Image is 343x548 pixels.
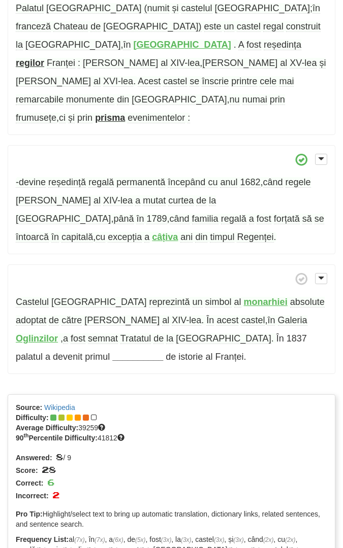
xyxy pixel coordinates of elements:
span: a [63,333,68,344]
em: (3x) [233,536,243,543]
span: În [276,333,284,344]
span: fost [246,40,261,50]
span: să [302,214,312,224]
span: . [234,40,236,50]
span: prin [270,94,285,105]
span: către [61,315,82,326]
span: XV-lea [290,58,317,68]
span: ; , [16,3,321,50]
span: în [136,214,144,224]
span: 28 [42,464,56,475]
span: al [161,58,168,68]
span: XIV-lea [172,315,201,326]
span: [GEOGRAPHIC_DATA] [25,40,120,50]
span: . [16,297,325,326]
span: , . [16,58,326,87]
span: întoarcă [16,232,49,243]
em: (7x) [74,536,84,543]
span: cele [260,76,276,87]
span: Chateau [53,21,88,32]
span: a [45,352,50,362]
span: Palatul [16,3,44,14]
strong: monarhiei [244,297,288,307]
span: a [144,232,149,243]
span: -devine [16,177,46,188]
span: se [190,76,199,87]
span: curtea [168,195,194,206]
span: [GEOGRAPHIC_DATA] [132,94,227,105]
span: A [238,40,244,50]
span: al [280,58,287,68]
span: palatul [16,352,43,362]
span: în [123,40,131,50]
span: din [117,94,129,105]
strong: Incorrect: [16,492,49,500]
span: mutat [143,195,166,206]
span: prin [77,113,92,123]
em: (7x) [95,536,105,543]
span: reprezintă [149,297,190,307]
strong: Frequency List: [16,535,69,543]
span: castel [237,21,261,32]
span: forțată [274,214,300,224]
span: când [263,177,283,188]
span: reședința [264,40,301,50]
p: Highlight/select text to bring up automatic translation, dictionary links, related sentences, and... [16,509,327,529]
span: când [170,214,190,224]
span: regală [88,177,114,188]
span: frumusețe [16,113,56,123]
span: absolute [290,297,325,307]
span: a [249,214,254,224]
span: [GEOGRAPHIC_DATA] [215,3,310,14]
span: ci [59,113,66,123]
span: simbol [205,297,232,307]
span: [PERSON_NAME] [202,58,277,68]
span: , , , , [16,177,324,243]
span: , [206,315,307,326]
span: Franței [47,58,75,68]
span: în [51,232,59,243]
span: adoptat [16,315,46,326]
span: 8 [56,451,63,462]
em: (2x) [285,536,295,543]
span: cu [208,177,217,188]
span: până [113,214,134,224]
span: [GEOGRAPHIC_DATA] [51,297,146,307]
span: și [172,3,178,14]
span: Franței [215,352,243,362]
span: se [315,214,324,224]
span: de [49,315,59,326]
strong: Correct: [16,479,43,487]
span: castel [163,76,187,87]
span: cu [96,232,105,243]
span: 1682 [240,177,260,188]
span: al [93,76,101,87]
span: În [206,315,214,326]
span: timpul [210,232,234,243]
span: în [267,315,275,326]
span: construit [286,21,321,32]
strong: 90 Percentile Difficulty: [16,434,98,442]
span: [PERSON_NAME] [83,58,158,68]
strong: Answered: [16,454,52,462]
span: . [166,352,246,362]
span: începând [168,177,205,188]
em: (5x) [135,536,145,543]
span: remarcabile [16,94,64,105]
span: [PERSON_NAME] [84,315,160,326]
span: primul [85,352,110,362]
span: reședință [48,177,86,188]
span: familia [192,214,219,224]
span: și [319,58,326,68]
span: de [196,195,206,206]
span: regele [286,177,311,188]
span: 6 [47,476,54,488]
span: al [234,297,241,307]
span: ani [180,232,193,243]
span: 1837 [287,333,307,344]
span: din [195,232,207,243]
span: [GEOGRAPHIC_DATA] [176,333,271,344]
span: evenimentelor [128,113,185,123]
span: XIV-lea [170,58,200,68]
em: (3x) [161,536,171,543]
